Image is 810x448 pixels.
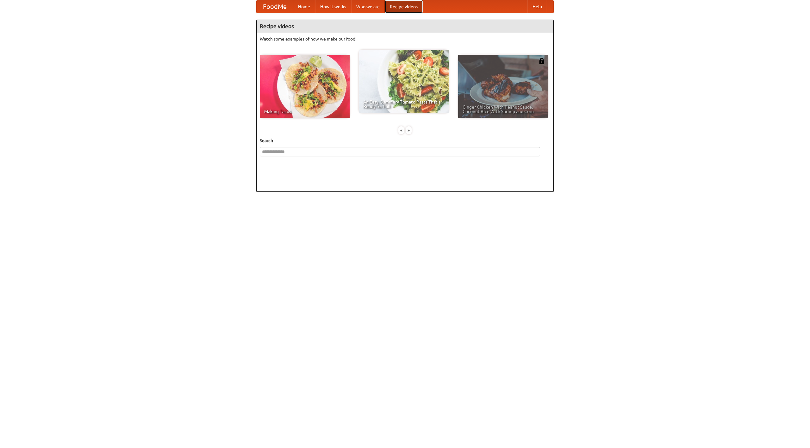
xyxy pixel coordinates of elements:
h4: Recipe videos [257,20,553,33]
div: » [406,126,412,134]
a: Making Tacos [260,55,350,118]
a: Recipe videos [385,0,423,13]
span: An Easy, Summery Tomato Pasta That's Ready for Fall [363,100,444,109]
div: « [398,126,404,134]
h5: Search [260,137,550,144]
p: Watch some examples of how we make our food! [260,36,550,42]
a: How it works [315,0,351,13]
img: 483408.png [539,58,545,64]
a: An Easy, Summery Tomato Pasta That's Ready for Fall [359,50,449,113]
a: Help [527,0,547,13]
a: Home [293,0,315,13]
a: Who we are [351,0,385,13]
a: FoodMe [257,0,293,13]
span: Making Tacos [264,109,345,114]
